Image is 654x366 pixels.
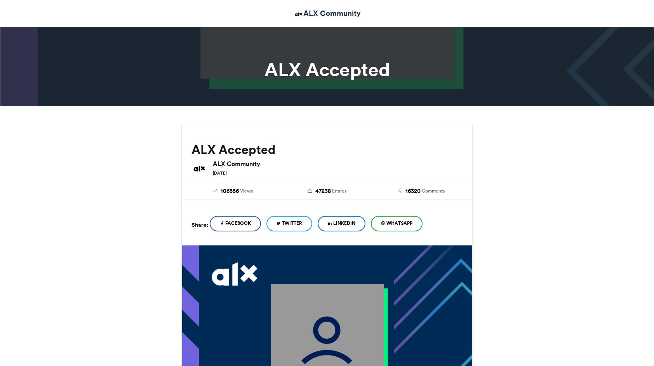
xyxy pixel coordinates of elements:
span: 16320 [405,187,421,196]
span: WhatsApp [386,220,412,227]
h2: ALX Accepted [191,143,463,157]
span: LinkedIn [333,220,355,227]
a: Twitter [266,216,312,231]
span: Entries [332,187,346,194]
a: 16320 Comments [380,187,463,196]
span: 47238 [315,187,331,196]
a: 106556 Views [191,187,274,196]
img: ALX Community [294,9,303,19]
span: Comments [422,187,445,194]
a: 47238 Entries [286,187,369,196]
small: [DATE] [213,170,227,176]
span: Twitter [282,220,302,227]
span: Views [240,187,253,194]
a: ALX Community [294,8,361,19]
span: Facebook [225,220,251,227]
a: WhatsApp [371,216,423,231]
a: LinkedIn [318,216,365,231]
img: ALX Community [191,161,207,176]
a: Facebook [210,216,261,231]
h5: Share: [191,220,208,230]
h1: ALX Accepted [111,60,543,79]
span: 106556 [221,187,239,196]
h6: ALX Community [213,161,463,167]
